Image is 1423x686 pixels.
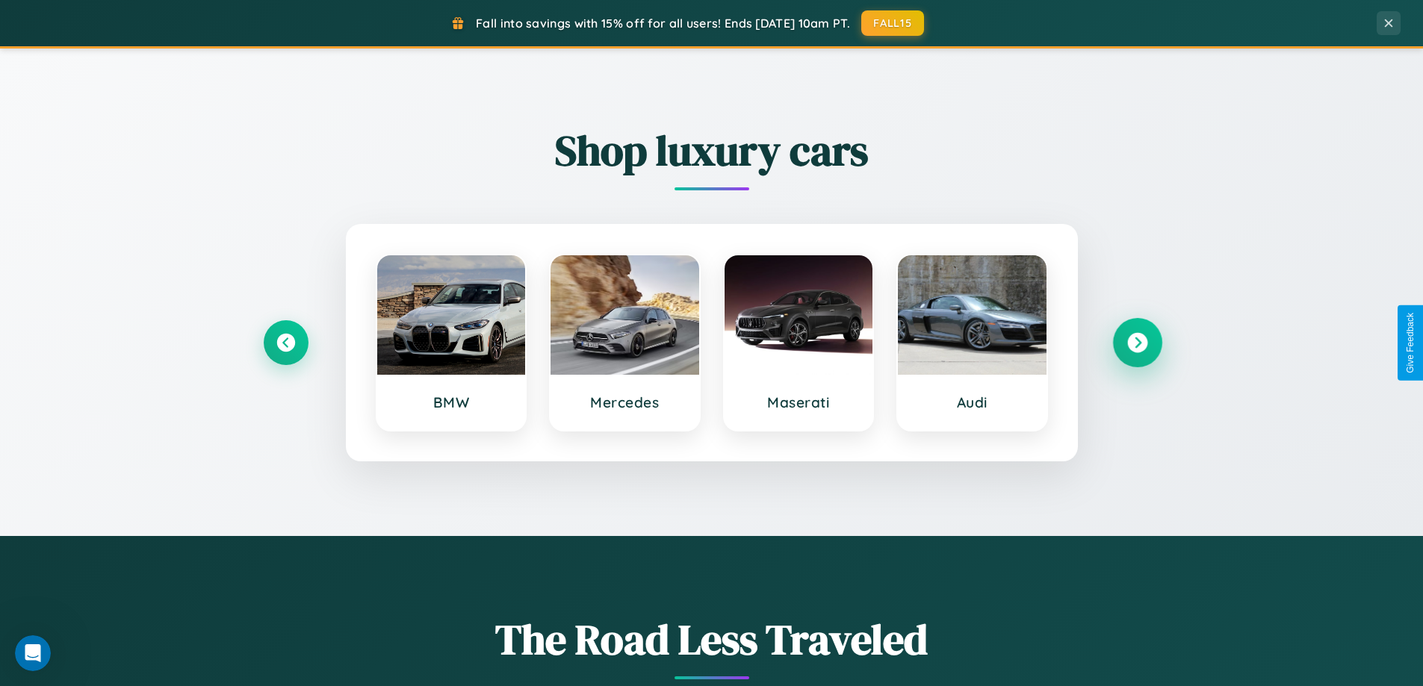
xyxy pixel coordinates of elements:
[861,10,924,36] button: FALL15
[264,611,1160,668] h1: The Road Less Traveled
[264,122,1160,179] h2: Shop luxury cars
[1405,313,1416,373] div: Give Feedback
[15,635,51,671] iframe: Intercom live chat
[476,16,850,31] span: Fall into savings with 15% off for all users! Ends [DATE] 10am PT.
[392,393,511,411] h3: BMW
[913,393,1032,411] h3: Audi
[740,393,858,411] h3: Maserati
[565,393,684,411] h3: Mercedes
